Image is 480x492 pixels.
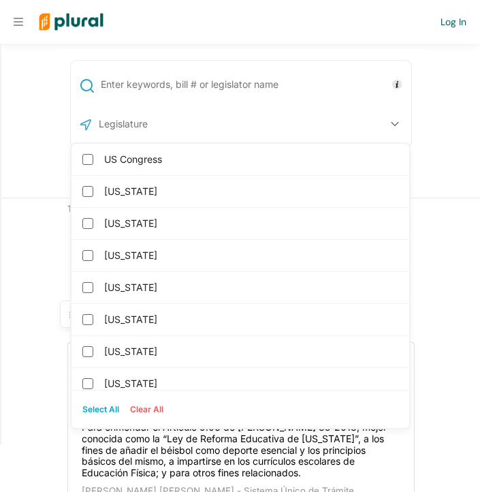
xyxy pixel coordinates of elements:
[104,181,396,202] label: [US_STATE]
[125,399,169,420] button: Clear All
[441,16,466,28] a: Log In
[57,198,425,220] div: 179411 Results
[104,213,396,234] label: [US_STATE]
[104,245,396,266] label: [US_STATE]
[77,399,125,420] button: Select All
[391,78,403,91] div: Tooltip anchor
[97,111,243,137] input: Legislature
[104,341,396,362] label: [US_STATE]
[104,277,396,298] label: [US_STATE]
[82,415,400,479] h4: Para enmendar el Artículo 9.06 de [PERSON_NAME] 85-2018, mejor conocida como la “Ley de Reforma E...
[104,309,396,330] label: [US_STATE]
[104,373,396,394] label: [US_STATE]
[104,149,396,170] label: US Congress
[99,72,408,97] input: Enter keywords, bill # or legislator name
[29,1,114,44] img: Logo for Plural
